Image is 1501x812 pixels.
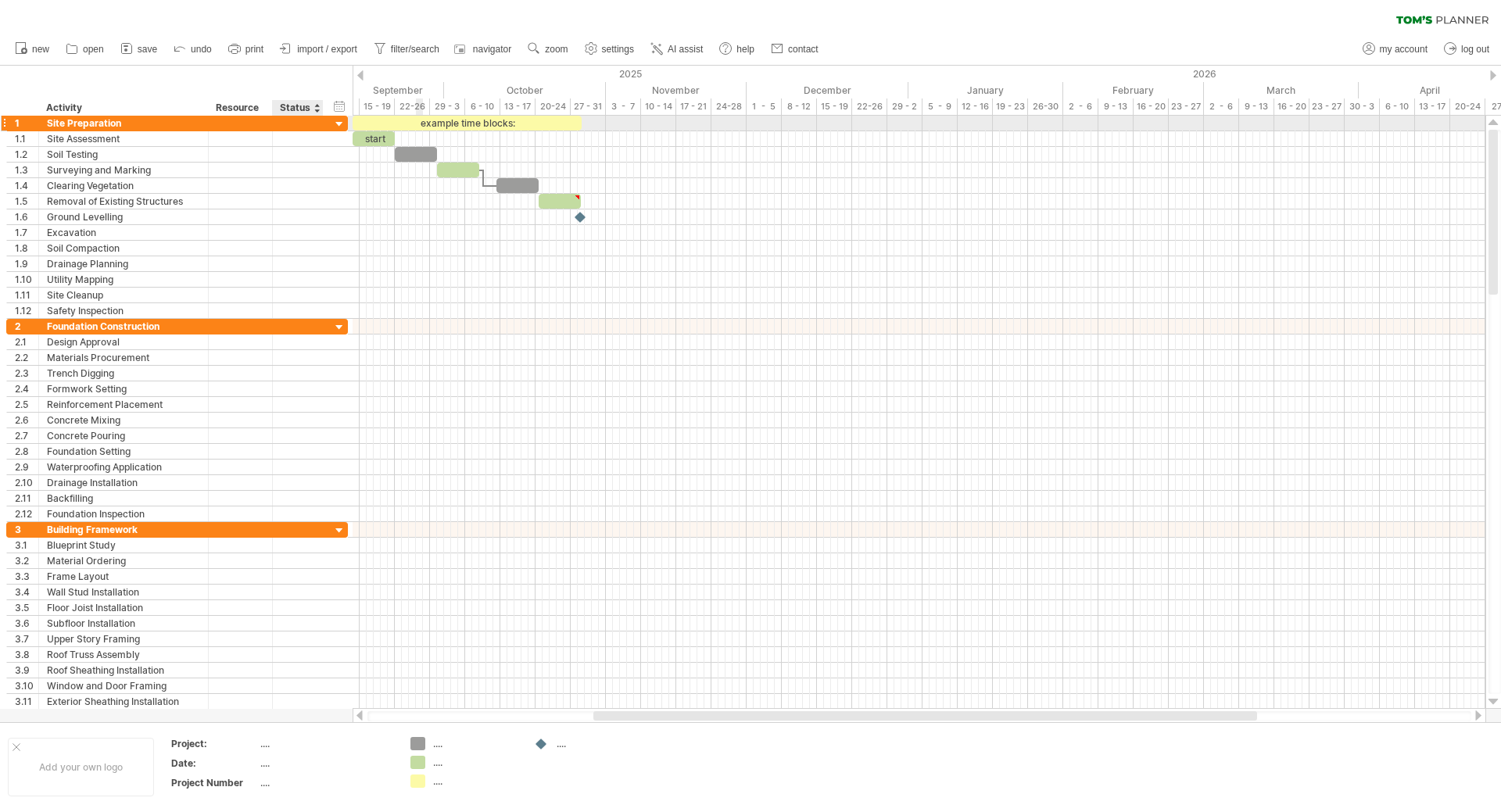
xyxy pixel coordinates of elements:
[260,776,392,789] div: ....
[15,585,38,599] div: 3.4
[395,98,430,115] div: 22-26
[83,44,104,55] span: open
[47,288,200,302] div: Site Cleanup
[15,553,38,568] div: 3.2
[15,303,38,318] div: 1.12
[47,631,200,646] div: Upper Story Framing
[171,737,257,750] div: Project:
[171,757,257,770] div: Date:
[15,319,38,334] div: 2
[47,585,200,599] div: Wall Stud Installation
[289,82,444,98] div: September 2025
[15,569,38,584] div: 3.3
[47,178,200,193] div: Clearing Vegetation
[360,98,395,115] div: 15 - 19
[15,194,38,209] div: 1.5
[280,100,314,116] div: Status
[1134,98,1169,115] div: 16 - 20
[1063,82,1204,98] div: February 2026
[452,39,516,59] a: navigator
[15,522,38,537] div: 3
[276,39,362,59] a: import / export
[15,366,38,381] div: 2.3
[47,647,200,662] div: Roof Truss Assembly
[711,98,747,115] div: 24-28
[1415,98,1450,115] div: 13 - 17
[788,44,819,55] span: contact
[15,460,38,474] div: 2.9
[47,272,200,287] div: Utility Mapping
[47,366,200,381] div: Trench Digging
[606,98,641,115] div: 3 - 7
[557,737,642,750] div: ....
[15,350,38,365] div: 2.2
[736,44,754,55] span: help
[15,428,38,443] div: 2.7
[433,774,518,788] div: ....
[1274,98,1309,115] div: 16 - 20
[747,82,908,98] div: December 2025
[46,100,199,116] div: Activity
[545,44,568,55] span: zoom
[47,663,200,678] div: Roof Sheathing Installation
[747,98,782,115] div: 1 - 5
[668,44,703,55] span: AI assist
[782,98,817,115] div: 8 - 12
[47,678,200,693] div: Window and Door Framing
[353,116,582,131] div: example time blocks:
[47,334,200,349] div: Design Approval
[1440,39,1494,59] a: log out
[47,538,200,553] div: Blueprint Study
[171,776,257,789] div: Project Number
[62,39,109,59] a: open
[47,506,200,521] div: Foundation Inspection
[1359,39,1432,59] a: my account
[473,44,511,55] span: navigator
[500,98,536,115] div: 13 - 17
[47,225,200,240] div: Excavation
[958,98,993,115] div: 12 - 16
[47,397,200,412] div: Reinforcement Placement
[1450,98,1485,115] div: 20-24
[715,39,759,59] a: help
[15,225,38,240] div: 1.7
[224,39,268,59] a: print
[15,209,38,224] div: 1.6
[676,98,711,115] div: 17 - 21
[15,381,38,396] div: 2.4
[15,663,38,678] div: 3.9
[297,44,357,55] span: import / export
[15,256,38,271] div: 1.9
[430,98,465,115] div: 29 - 3
[1028,98,1063,115] div: 26-30
[47,600,200,615] div: Floor Joist Installation
[647,39,708,59] a: AI assist
[11,39,54,59] a: new
[15,163,38,177] div: 1.3
[47,256,200,271] div: Drainage Planning
[15,678,38,693] div: 3.10
[602,44,634,55] span: settings
[15,444,38,459] div: 2.8
[47,522,200,537] div: Building Framework
[15,147,38,162] div: 1.2
[32,44,49,55] span: new
[15,631,38,646] div: 3.7
[170,39,217,59] a: undo
[1345,98,1380,115] div: 30 - 3
[15,397,38,412] div: 2.5
[47,163,200,177] div: Surveying and Marking
[245,44,263,55] span: print
[15,288,38,302] div: 1.11
[606,82,747,98] div: November 2025
[47,428,200,443] div: Concrete Pouring
[191,44,212,55] span: undo
[571,98,606,115] div: 27 - 31
[767,39,823,59] a: contact
[370,39,444,59] a: filter/search
[15,694,38,709] div: 3.11
[433,756,518,769] div: ....
[922,98,958,115] div: 5 - 9
[465,98,500,115] div: 6 - 10
[15,241,38,256] div: 1.8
